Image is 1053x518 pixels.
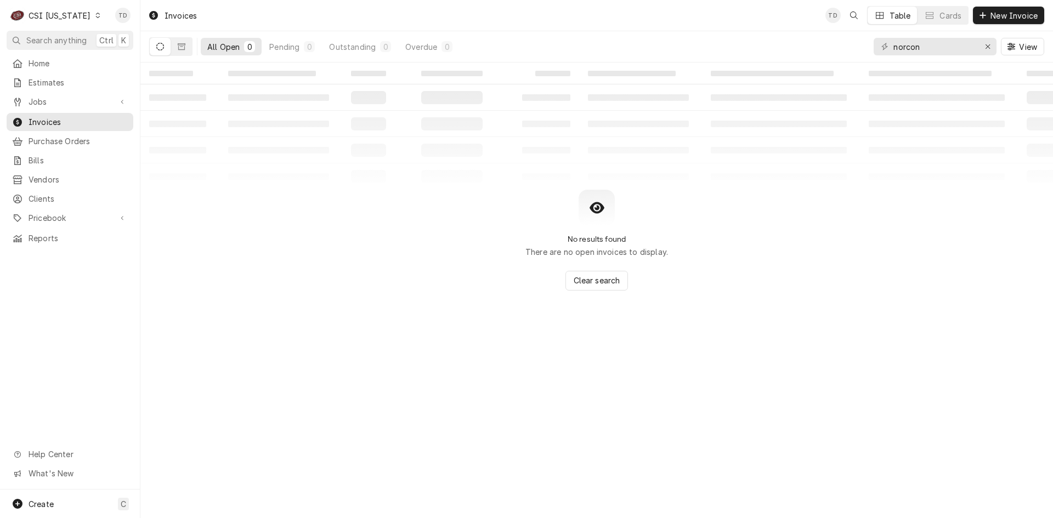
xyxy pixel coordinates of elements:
span: What's New [29,468,127,479]
span: ‌ [351,71,386,76]
button: New Invoice [973,7,1044,24]
a: Reports [7,229,133,247]
div: C [10,8,25,23]
span: Help Center [29,448,127,460]
div: Cards [939,10,961,21]
span: Estimates [29,77,128,88]
div: Overdue [405,41,437,53]
span: New Invoice [988,10,1040,21]
div: 0 [306,41,313,53]
div: Pending [269,41,299,53]
a: Bills [7,151,133,169]
input: Keyword search [893,38,976,55]
span: Ctrl [99,35,114,46]
a: Estimates [7,73,133,92]
span: Vendors [29,174,128,185]
a: Go to What's New [7,464,133,482]
div: 0 [382,41,389,53]
a: Go to Jobs [7,93,133,111]
button: Erase input [979,38,997,55]
span: ‌ [869,71,992,76]
span: Purchase Orders [29,135,128,147]
a: Purchase Orders [7,132,133,150]
table: All Open Invoices List Loading [140,62,1053,190]
span: View [1017,41,1039,53]
span: K [121,35,126,46]
span: ‌ [228,71,316,76]
a: Clients [7,190,133,208]
a: Vendors [7,170,133,189]
span: Create [29,499,54,509]
span: Search anything [26,35,87,46]
button: View [1001,38,1044,55]
div: TD [825,8,841,23]
span: Clients [29,193,128,204]
a: Go to Help Center [7,445,133,463]
span: Reports [29,232,128,244]
p: There are no open invoices to display. [525,246,668,258]
span: ‌ [711,71,834,76]
div: Outstanding [329,41,376,53]
span: Invoices [29,116,128,128]
span: ‌ [535,71,570,76]
span: C [121,498,126,510]
div: 0 [444,41,450,53]
span: Pricebook [29,212,111,224]
div: 0 [246,41,253,53]
div: Tim Devereux's Avatar [825,8,841,23]
a: Home [7,54,133,72]
h2: No results found [568,235,626,244]
span: ‌ [421,71,483,76]
span: Clear search [571,275,622,286]
div: CSI [US_STATE] [29,10,90,21]
span: Bills [29,155,128,166]
span: Home [29,58,128,69]
button: Open search [845,7,863,24]
div: CSI Kentucky's Avatar [10,8,25,23]
a: Go to Pricebook [7,209,133,227]
div: All Open [207,41,240,53]
button: Clear search [565,271,629,291]
div: Table [890,10,911,21]
span: Jobs [29,96,111,107]
a: Invoices [7,113,133,131]
div: TD [115,8,131,23]
button: Search anythingCtrlK [7,31,133,50]
span: ‌ [149,71,193,76]
div: Tim Devereux's Avatar [115,8,131,23]
span: ‌ [588,71,676,76]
